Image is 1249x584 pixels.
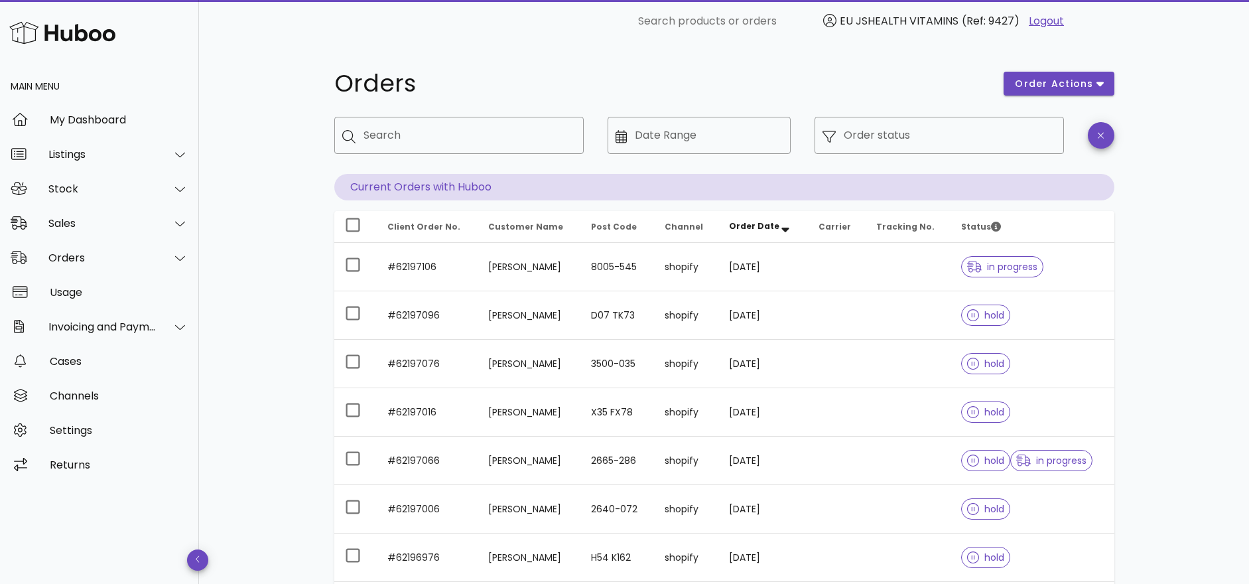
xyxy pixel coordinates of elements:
[962,13,1019,29] span: (Ref: 9427)
[1029,13,1064,29] a: Logout
[478,437,581,485] td: [PERSON_NAME]
[377,437,478,485] td: #62197066
[718,243,808,291] td: [DATE]
[50,459,188,471] div: Returns
[967,504,1004,514] span: hold
[387,221,460,232] span: Client Order No.
[377,291,478,340] td: #62197096
[377,388,478,437] td: #62197016
[654,211,718,243] th: Channel
[50,355,188,368] div: Cases
[580,534,654,582] td: H54 K162
[334,174,1114,200] p: Current Orders with Huboo
[665,221,703,232] span: Channel
[718,437,808,485] td: [DATE]
[377,534,478,582] td: #62196976
[654,437,718,485] td: shopify
[808,211,866,243] th: Carrier
[478,211,581,243] th: Customer Name
[718,291,808,340] td: [DATE]
[951,211,1114,243] th: Status
[967,311,1004,320] span: hold
[840,13,958,29] span: EU JSHEALTH VITAMINS
[718,340,808,388] td: [DATE]
[377,485,478,534] td: #62197006
[478,340,581,388] td: [PERSON_NAME]
[48,252,157,264] div: Orders
[1004,72,1114,96] button: order actions
[654,291,718,340] td: shopify
[967,456,1004,465] span: hold
[580,291,654,340] td: D07 TK73
[718,211,808,243] th: Order Date: Sorted descending. Activate to remove sorting.
[967,407,1004,417] span: hold
[478,243,581,291] td: [PERSON_NAME]
[50,390,188,402] div: Channels
[580,485,654,534] td: 2640-072
[654,534,718,582] td: shopify
[377,243,478,291] td: #62197106
[334,72,988,96] h1: Orders
[48,183,157,195] div: Stock
[819,221,851,232] span: Carrier
[50,286,188,299] div: Usage
[967,359,1004,368] span: hold
[729,220,779,232] span: Order Date
[967,262,1037,271] span: in progress
[580,340,654,388] td: 3500-035
[377,340,478,388] td: #62197076
[866,211,951,243] th: Tracking No.
[478,388,581,437] td: [PERSON_NAME]
[580,243,654,291] td: 8005-545
[580,437,654,485] td: 2665-286
[48,148,157,161] div: Listings
[591,221,637,232] span: Post Code
[580,211,654,243] th: Post Code
[1014,77,1094,91] span: order actions
[876,221,935,232] span: Tracking No.
[961,221,1001,232] span: Status
[478,485,581,534] td: [PERSON_NAME]
[718,388,808,437] td: [DATE]
[9,19,115,47] img: Huboo Logo
[478,291,581,340] td: [PERSON_NAME]
[50,424,188,437] div: Settings
[654,388,718,437] td: shopify
[967,553,1004,562] span: hold
[580,388,654,437] td: X35 FX78
[654,243,718,291] td: shopify
[654,485,718,534] td: shopify
[654,340,718,388] td: shopify
[48,321,157,333] div: Invoicing and Payments
[377,211,478,243] th: Client Order No.
[718,534,808,582] td: [DATE]
[478,534,581,582] td: [PERSON_NAME]
[50,113,188,126] div: My Dashboard
[48,217,157,230] div: Sales
[1016,456,1086,465] span: in progress
[488,221,563,232] span: Customer Name
[718,485,808,534] td: [DATE]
